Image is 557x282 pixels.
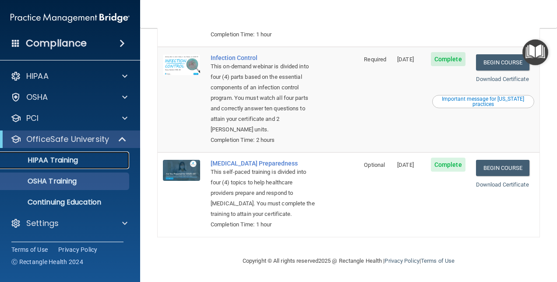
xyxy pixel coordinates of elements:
[11,113,127,123] a: PCI
[384,257,419,264] a: Privacy Policy
[211,61,315,135] div: This on-demand webinar is divided into four (4) parts based on the essential components of an inf...
[11,134,127,145] a: OfficeSafe University
[6,156,78,165] p: HIPAA Training
[6,177,77,186] p: OSHA Training
[211,54,315,61] a: Infection Control
[11,71,127,81] a: HIPAA
[11,92,127,102] a: OSHA
[26,92,48,102] p: OSHA
[431,52,465,66] span: Complete
[476,160,529,176] a: Begin Course
[421,257,455,264] a: Terms of Use
[211,219,315,230] div: Completion Time: 1 hour
[26,37,87,49] h4: Compliance
[431,158,465,172] span: Complete
[476,181,529,188] a: Download Certificate
[211,29,315,40] div: Completion Time: 1 hour
[26,113,39,123] p: PCI
[11,9,130,27] img: PMB logo
[434,96,533,107] div: Important message for [US_STATE] practices
[58,245,98,254] a: Privacy Policy
[11,257,83,266] span: Ⓒ Rectangle Health 2024
[476,76,529,82] a: Download Certificate
[211,160,315,167] a: [MEDICAL_DATA] Preparedness
[11,245,48,254] a: Terms of Use
[397,56,414,63] span: [DATE]
[397,162,414,168] span: [DATE]
[26,218,59,229] p: Settings
[476,54,529,70] a: Begin Course
[364,56,386,63] span: Required
[211,167,315,219] div: This self-paced training is divided into four (4) topics to help healthcare providers prepare and...
[6,198,125,207] p: Continuing Education
[26,134,109,145] p: OfficeSafe University
[211,135,315,145] div: Completion Time: 2 hours
[26,71,49,81] p: HIPAA
[11,218,127,229] a: Settings
[364,162,385,168] span: Optional
[522,39,548,65] button: Open Resource Center
[189,247,508,275] div: Copyright © All rights reserved 2025 @ Rectangle Health | |
[432,95,534,108] button: Read this if you are a dental practitioner in the state of CA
